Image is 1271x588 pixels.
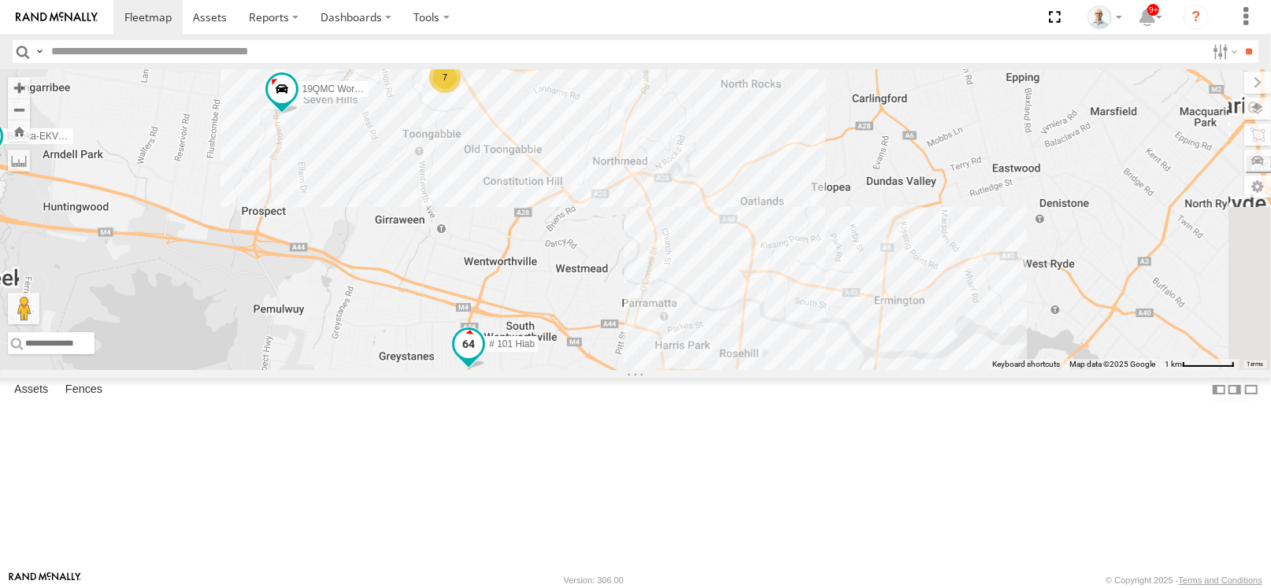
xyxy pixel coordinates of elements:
a: Terms and Conditions [1179,575,1262,585]
label: Dock Summary Table to the Right [1227,378,1243,401]
a: Terms (opens in new tab) [1247,361,1264,368]
button: Map Scale: 1 km per 63 pixels [1160,359,1240,370]
div: © Copyright 2025 - [1106,575,1262,585]
a: Visit our Website [9,572,81,588]
button: Zoom in [8,77,30,98]
label: Map Settings [1244,176,1271,198]
label: Dock Summary Table to the Left [1211,378,1227,401]
div: 7 [429,61,461,93]
label: Search Filter Options [1206,40,1240,63]
i: ? [1184,5,1209,30]
label: Measure [8,150,30,172]
div: Version: 306.00 [564,575,624,585]
span: Beloka-EKV93V [7,131,75,142]
label: Search Query [33,40,46,63]
img: rand-logo.svg [16,12,98,23]
button: Zoom out [8,98,30,120]
span: Map data ©2025 Google [1069,360,1155,368]
label: Hide Summary Table [1243,378,1259,401]
label: Fences [57,379,110,401]
span: 1 km [1165,360,1182,368]
label: Assets [6,379,56,401]
button: Drag Pegman onto the map to open Street View [8,293,39,324]
span: # 101 Hiab [489,338,535,349]
div: Kurt Byers [1082,6,1128,29]
button: Zoom Home [8,120,30,142]
span: 19QMC Workshop [302,83,380,94]
button: Keyboard shortcuts [992,359,1060,370]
